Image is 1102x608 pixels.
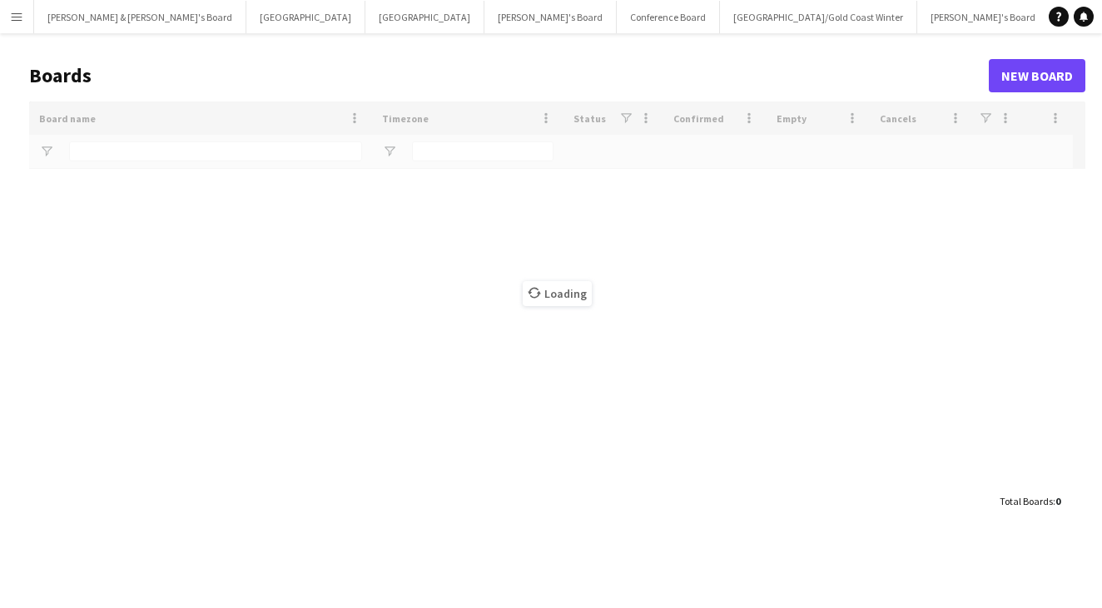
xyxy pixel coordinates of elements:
[365,1,484,33] button: [GEOGRAPHIC_DATA]
[720,1,917,33] button: [GEOGRAPHIC_DATA]/Gold Coast Winter
[1000,495,1053,507] span: Total Boards
[917,1,1050,33] button: [PERSON_NAME]'s Board
[523,281,592,306] span: Loading
[246,1,365,33] button: [GEOGRAPHIC_DATA]
[1055,495,1060,507] span: 0
[989,59,1085,92] a: New Board
[1000,485,1060,517] div: :
[29,63,989,88] h1: Boards
[617,1,720,33] button: Conference Board
[34,1,246,33] button: [PERSON_NAME] & [PERSON_NAME]'s Board
[484,1,617,33] button: [PERSON_NAME]'s Board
